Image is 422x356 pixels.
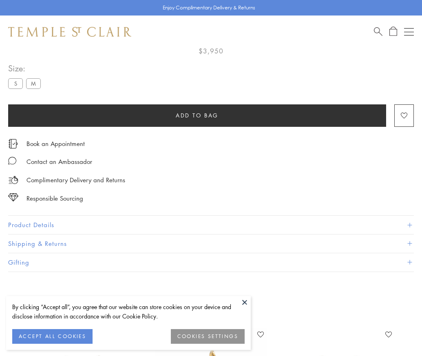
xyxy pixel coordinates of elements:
span: $3,950 [199,46,223,56]
button: Add to bag [8,104,386,127]
a: Open Shopping Bag [389,27,397,37]
div: Responsible Sourcing [27,193,83,203]
button: ACCEPT ALL COOKIES [12,329,93,344]
button: Open navigation [404,27,414,37]
span: Add to bag [176,111,219,120]
a: Book an Appointment [27,139,85,148]
a: Search [374,27,382,37]
button: Product Details [8,216,414,234]
label: S [8,78,23,88]
div: By clicking “Accept all”, you agree that our website can store cookies on your device and disclos... [12,302,245,321]
img: icon_sourcing.svg [8,193,18,201]
img: icon_delivery.svg [8,175,18,185]
div: Contact an Ambassador [27,157,92,167]
button: COOKIES SETTINGS [171,329,245,344]
button: Gifting [8,253,414,272]
img: icon_appointment.svg [8,139,18,148]
label: M [26,78,41,88]
button: Shipping & Returns [8,234,414,253]
img: MessageIcon-01_2.svg [8,157,16,165]
p: Enjoy Complimentary Delivery & Returns [163,4,255,12]
p: Complimentary Delivery and Returns [27,175,125,185]
span: Size: [8,62,44,75]
img: Temple St. Clair [8,27,131,37]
